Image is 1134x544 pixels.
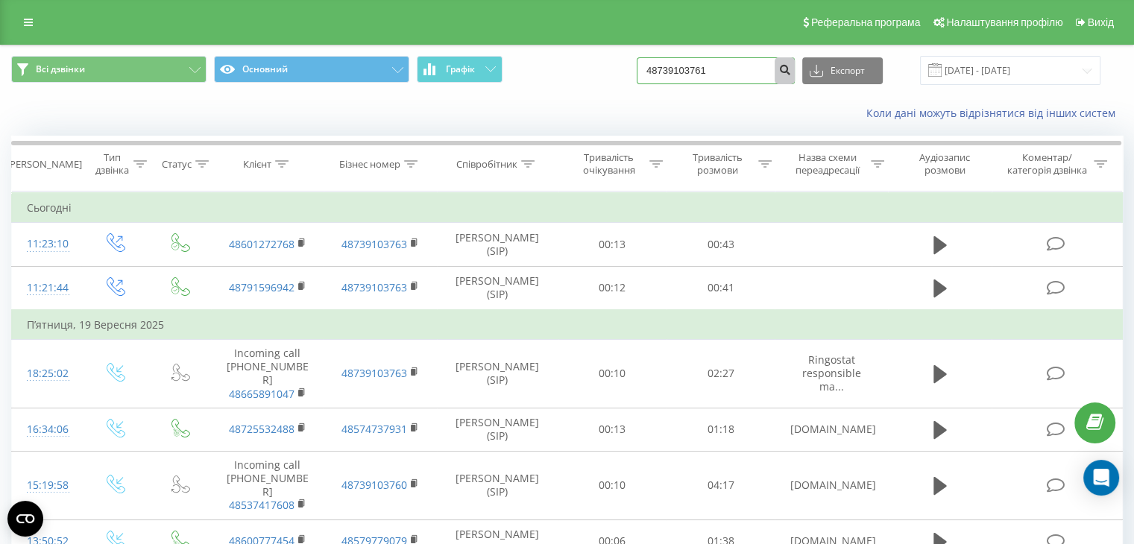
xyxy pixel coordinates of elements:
[417,56,503,83] button: Графік
[229,280,294,294] a: 48791596942
[229,498,294,512] a: 48537417608
[446,64,475,75] span: Графік
[437,339,558,408] td: [PERSON_NAME] (SIP)
[437,266,558,310] td: [PERSON_NAME] (SIP)
[214,56,409,83] button: Основний
[667,408,775,451] td: 01:18
[946,16,1062,28] span: Налаштування профілю
[94,151,129,177] div: Тип дзвінка
[558,408,667,451] td: 00:13
[558,266,667,310] td: 00:12
[229,237,294,251] a: 48601272768
[802,57,883,84] button: Експорт
[211,339,324,408] td: Incoming call [PHONE_NUMBER]
[12,310,1123,340] td: П’ятниця, 19 Вересня 2025
[7,158,82,171] div: [PERSON_NAME]
[162,158,192,171] div: Статус
[27,359,66,388] div: 18:25:02
[558,223,667,266] td: 00:13
[341,422,407,436] a: 48574737931
[1003,151,1090,177] div: Коментар/категорія дзвінка
[437,451,558,519] td: [PERSON_NAME] (SIP)
[667,339,775,408] td: 02:27
[811,16,921,28] span: Реферальна програма
[901,151,989,177] div: Аудіозапис розмови
[27,230,66,259] div: 11:23:10
[680,151,755,177] div: Тривалість розмови
[775,408,887,451] td: [DOMAIN_NAME]
[437,223,558,266] td: [PERSON_NAME] (SIP)
[437,408,558,451] td: [PERSON_NAME] (SIP)
[27,273,66,303] div: 11:21:44
[11,56,207,83] button: Всі дзвінки
[775,451,887,519] td: [DOMAIN_NAME]
[572,151,646,177] div: Тривалість очікування
[667,451,775,519] td: 04:17
[341,478,407,492] a: 48739103760
[27,415,66,444] div: 16:34:06
[229,422,294,436] a: 48725532488
[456,158,517,171] div: Співробітник
[36,63,85,75] span: Всі дзвінки
[558,451,667,519] td: 00:10
[341,237,407,251] a: 48739103763
[341,280,407,294] a: 48739103763
[1083,460,1119,496] div: Open Intercom Messenger
[243,158,271,171] div: Клієнт
[667,223,775,266] td: 00:43
[341,366,407,380] a: 48739103763
[229,387,294,401] a: 48665891047
[339,158,400,171] div: Бізнес номер
[1088,16,1114,28] span: Вихід
[667,266,775,310] td: 00:41
[637,57,795,84] input: Пошук за номером
[7,501,43,537] button: Open CMP widget
[558,339,667,408] td: 00:10
[866,106,1123,120] a: Коли дані можуть відрізнятися вiд інших систем
[12,193,1123,223] td: Сьогодні
[27,471,66,500] div: 15:19:58
[211,451,324,519] td: Incoming call [PHONE_NUMBER]
[802,352,861,393] span: Ringostat responsible ma...
[789,151,867,177] div: Назва схеми переадресації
